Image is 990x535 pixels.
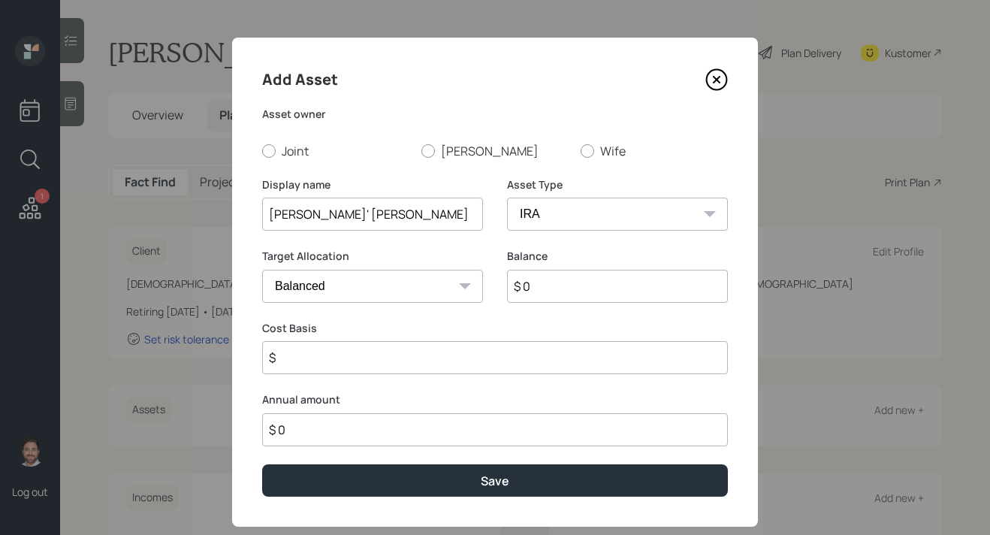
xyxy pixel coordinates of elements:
[262,321,728,336] label: Cost Basis
[581,143,728,159] label: Wife
[507,177,728,192] label: Asset Type
[262,107,728,122] label: Asset owner
[481,473,509,489] div: Save
[421,143,569,159] label: [PERSON_NAME]
[262,177,483,192] label: Display name
[262,464,728,497] button: Save
[507,249,728,264] label: Balance
[262,392,728,407] label: Annual amount
[262,249,483,264] label: Target Allocation
[262,68,338,92] h4: Add Asset
[262,143,409,159] label: Joint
